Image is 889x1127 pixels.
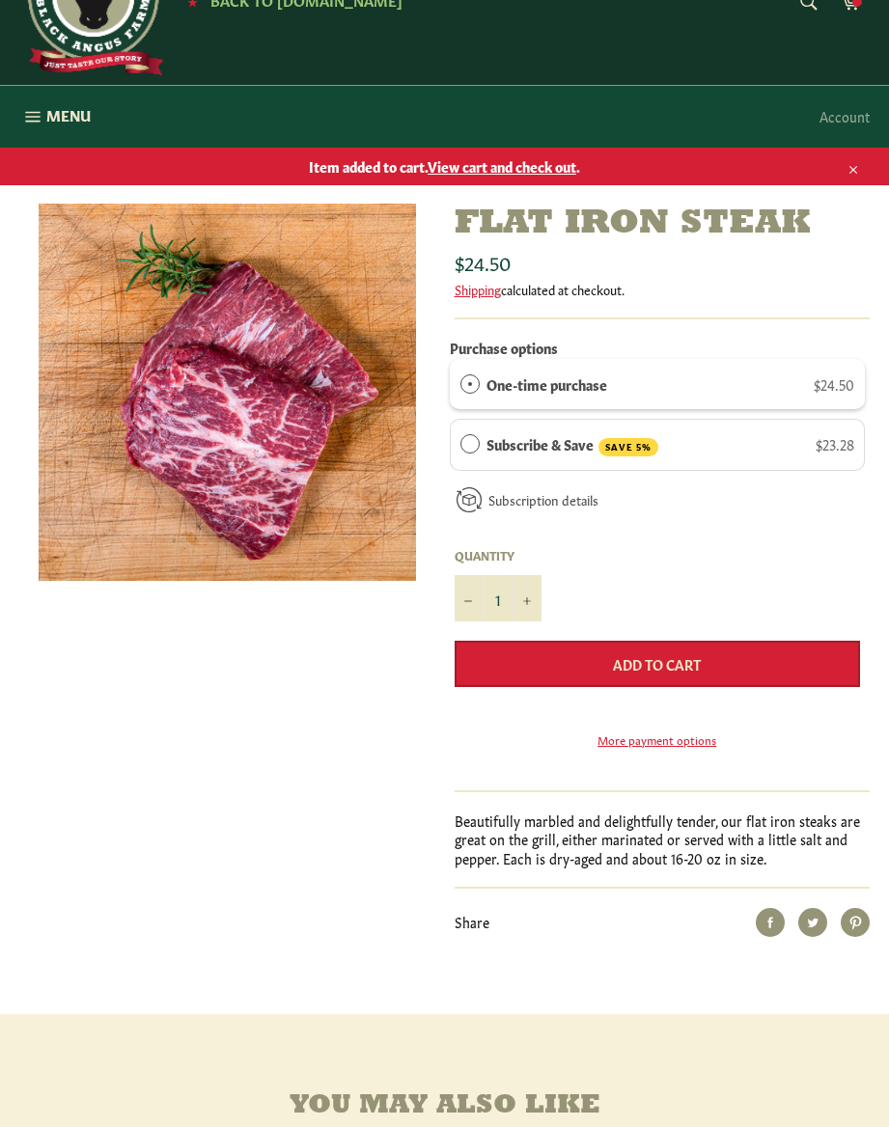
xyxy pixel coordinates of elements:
[455,547,542,563] label: Quantity
[455,248,511,275] span: $24.50
[455,280,501,298] a: Shipping
[450,338,558,357] label: Purchase options
[455,811,871,867] p: Beautifully marbled and delightfully tender, our flat iron steaks are great on the grill, either ...
[486,373,607,395] label: One-time purchase
[455,204,871,245] h1: Flat Iron Steak
[513,575,542,621] button: Increase item quantity by one
[428,156,576,176] span: View cart and check out
[810,88,879,145] a: Account
[39,204,416,581] img: Flat Iron Steak
[613,654,701,673] span: Add to Cart
[460,373,480,395] div: One-time purchase
[455,731,861,748] a: More payment options
[460,433,480,454] div: Subscribe & Save
[455,575,484,621] button: Reduce item quantity by one
[816,434,854,454] span: $23.28
[814,374,854,394] span: $24.50
[455,912,489,931] span: Share
[19,1091,870,1121] h4: You may also like
[486,433,658,456] label: Subscribe & Save
[598,438,658,456] span: SAVE 5%
[455,641,861,687] button: Add to Cart
[46,105,91,125] span: Menu
[455,281,871,298] div: calculated at checkout.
